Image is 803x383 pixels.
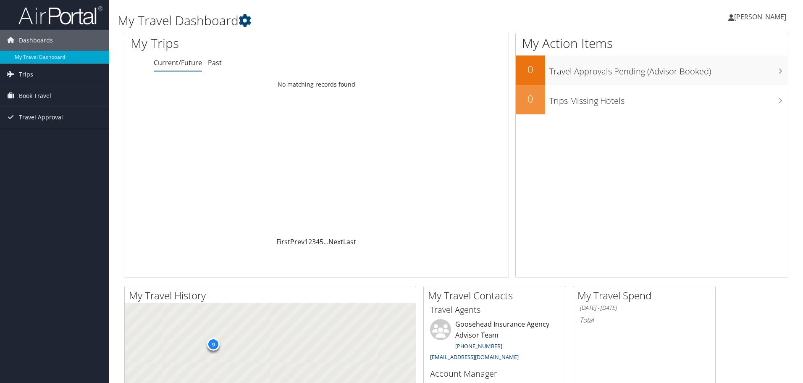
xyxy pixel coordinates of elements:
[124,77,509,92] td: No matching records found
[516,62,545,77] h2: 0
[580,315,709,325] h6: Total
[516,92,545,106] h2: 0
[426,319,564,364] li: Goosehead Insurance Agency Advisor Team
[276,237,290,246] a: First
[516,34,788,52] h1: My Action Items
[19,107,63,128] span: Travel Approval
[131,34,342,52] h1: My Trips
[19,30,53,51] span: Dashboards
[208,58,222,67] a: Past
[154,58,202,67] a: Current/Future
[580,304,709,312] h6: [DATE] - [DATE]
[304,237,308,246] a: 1
[516,85,788,114] a: 0Trips Missing Hotels
[118,12,569,29] h1: My Travel Dashboard
[312,237,316,246] a: 3
[19,64,33,85] span: Trips
[430,304,559,316] h3: Travel Agents
[455,342,502,350] a: [PHONE_NUMBER]
[290,237,304,246] a: Prev
[428,288,566,303] h2: My Travel Contacts
[430,353,519,361] a: [EMAIL_ADDRESS][DOMAIN_NAME]
[320,237,323,246] a: 5
[328,237,343,246] a: Next
[728,4,795,29] a: [PERSON_NAME]
[549,91,788,107] h3: Trips Missing Hotels
[308,237,312,246] a: 2
[18,5,102,25] img: airportal-logo.png
[577,288,715,303] h2: My Travel Spend
[19,85,51,106] span: Book Travel
[316,237,320,246] a: 4
[323,237,328,246] span: …
[734,12,786,21] span: [PERSON_NAME]
[516,55,788,85] a: 0Travel Approvals Pending (Advisor Booked)
[129,288,416,303] h2: My Travel History
[343,237,356,246] a: Last
[430,368,559,380] h3: Account Manager
[207,338,220,351] div: 9
[549,61,788,77] h3: Travel Approvals Pending (Advisor Booked)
